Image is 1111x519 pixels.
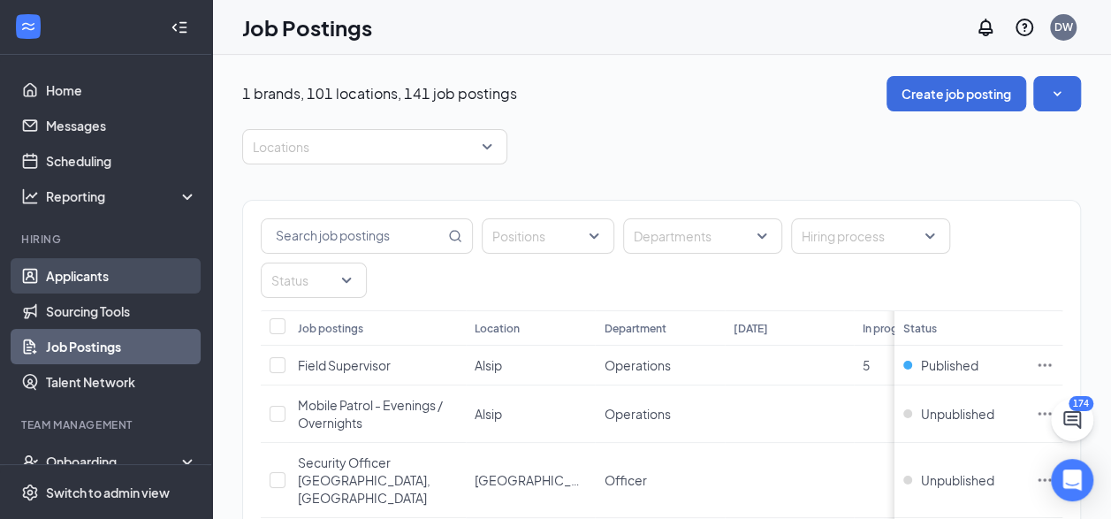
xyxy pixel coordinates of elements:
button: Create job posting [887,76,1026,111]
svg: WorkstreamLogo [19,18,37,35]
span: 5 [863,357,870,373]
a: Applicants [46,258,197,294]
td: Alsip [466,385,595,443]
span: Alsip [475,357,502,373]
svg: SmallChevronDown [1048,85,1066,103]
div: DW [1054,19,1073,34]
span: [GEOGRAPHIC_DATA] 1031 [475,472,634,488]
div: Department [604,321,666,336]
div: Location [475,321,520,336]
div: Switch to admin view [46,484,170,501]
div: Reporting [46,187,198,205]
a: Job Postings [46,329,197,364]
div: Team Management [21,417,194,432]
td: Bedford Park 1031 [466,443,595,518]
span: Operations [604,357,670,373]
svg: Settings [21,484,39,501]
span: Field Supervisor [298,357,391,373]
svg: Ellipses [1036,471,1054,489]
span: Security Officer [GEOGRAPHIC_DATA], [GEOGRAPHIC_DATA] [298,454,430,506]
div: Job postings [298,321,363,336]
th: In progress [854,310,983,346]
a: Sourcing Tools [46,294,197,329]
span: Published [921,356,978,374]
td: Operations [595,346,724,385]
th: Status [894,310,1027,346]
svg: Analysis [21,187,39,205]
th: [DATE] [725,310,854,346]
span: Officer [604,472,646,488]
td: Alsip [466,346,595,385]
svg: MagnifyingGlass [448,229,462,243]
svg: Collapse [171,19,188,36]
svg: Notifications [975,17,996,38]
td: Operations [595,385,724,443]
div: 174 [1069,396,1093,411]
button: SmallChevronDown [1033,76,1081,111]
svg: ChatActive [1062,409,1083,431]
span: Operations [604,406,670,422]
span: Unpublished [921,405,994,423]
svg: UserCheck [21,453,39,470]
a: Scheduling [46,143,197,179]
svg: Ellipses [1036,405,1054,423]
div: Hiring [21,232,194,247]
div: Onboarding [46,453,182,470]
div: Open Intercom Messenger [1051,459,1093,501]
td: Officer [595,443,724,518]
a: Messages [46,108,197,143]
button: ChatActive [1051,399,1093,441]
h1: Job Postings [242,12,372,42]
svg: QuestionInfo [1014,17,1035,38]
span: Alsip [475,406,502,422]
input: Search job postings [262,219,445,253]
span: Mobile Patrol - Evenings / Overnights [298,397,443,431]
a: Home [46,73,197,108]
span: Unpublished [921,471,994,489]
a: Talent Network [46,364,197,400]
svg: Ellipses [1036,356,1054,374]
p: 1 brands, 101 locations, 141 job postings [242,84,517,103]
